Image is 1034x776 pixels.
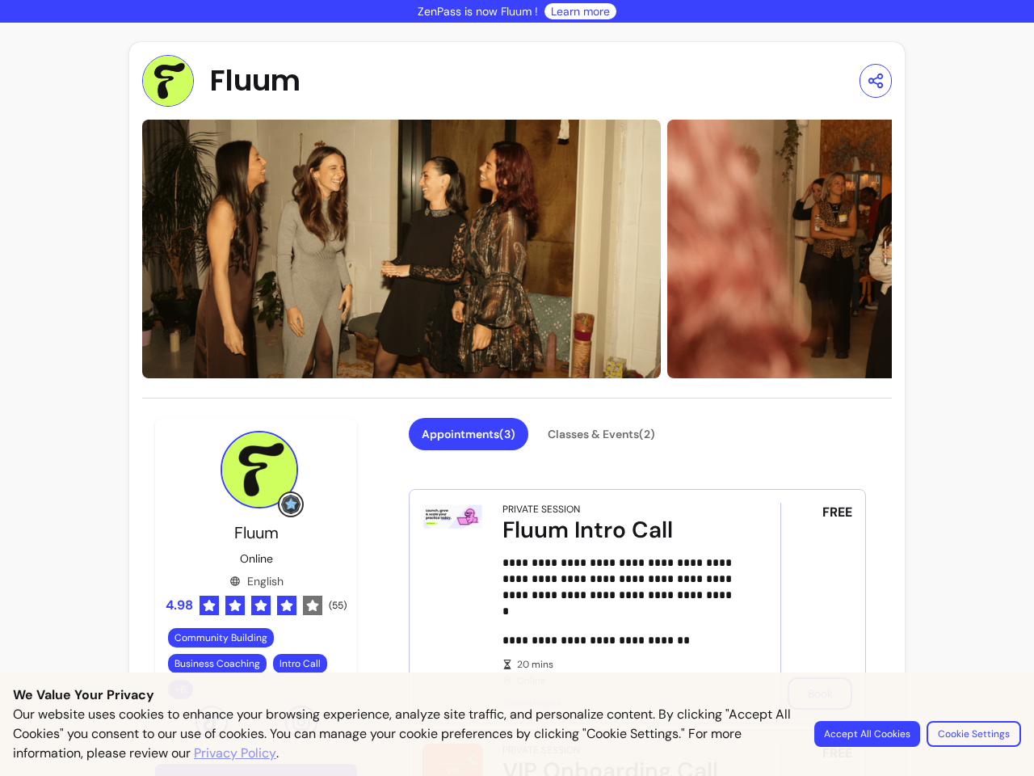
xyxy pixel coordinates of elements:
[174,631,267,644] span: Community Building
[551,3,610,19] a: Learn more
[517,658,735,671] span: 20 mins
[229,573,284,589] div: English
[814,721,920,747] button: Accept All Cookies
[234,522,279,543] span: Fluum
[409,418,528,450] button: Appointments(3)
[142,120,661,378] img: https://d22cr2pskkweo8.cloudfront.net/7da0f95d-a9ed-4b41-b915-5433de84e032
[502,658,735,687] div: Online
[166,596,193,615] span: 4.98
[535,418,668,450] button: Classes & Events(2)
[281,495,301,514] img: Grow
[194,744,276,763] a: Privacy Policy
[13,705,795,763] p: Our website uses cookies to enhance your browsing experience, analyze site traffic, and personali...
[329,599,347,612] span: ( 55 )
[221,431,298,508] img: Provider image
[502,516,735,545] div: Fluum Intro Call
[13,685,1021,705] p: We Value Your Privacy
[422,503,483,530] img: Fluum Intro Call
[822,503,852,522] span: FREE
[142,55,194,107] img: Provider image
[174,657,260,670] span: Business Coaching
[280,657,321,670] span: Intro Call
[927,721,1021,747] button: Cookie Settings
[418,3,538,19] p: ZenPass is now Fluum !
[502,503,580,516] div: Private Session
[210,65,301,97] span: Fluum
[240,550,273,567] p: Online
